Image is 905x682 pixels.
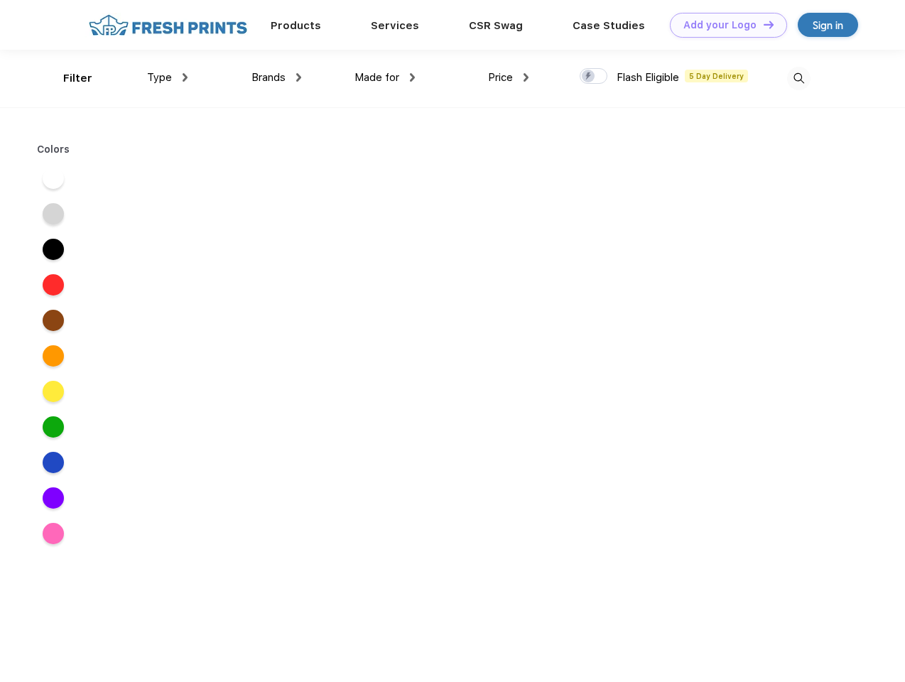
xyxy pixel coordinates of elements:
span: 5 Day Delivery [685,70,748,82]
img: DT [764,21,774,28]
img: dropdown.png [296,73,301,82]
img: dropdown.png [183,73,188,82]
a: Sign in [798,13,858,37]
span: Made for [354,71,399,84]
a: CSR Swag [469,19,523,32]
div: Add your Logo [683,19,757,31]
img: desktop_search.svg [787,67,811,90]
span: Brands [251,71,286,84]
a: Services [371,19,419,32]
span: Flash Eligible [617,71,679,84]
img: fo%20logo%202.webp [85,13,251,38]
img: dropdown.png [524,73,529,82]
span: Type [147,71,172,84]
a: Products [271,19,321,32]
img: dropdown.png [410,73,415,82]
div: Sign in [813,17,843,33]
div: Colors [26,142,81,157]
div: Filter [63,70,92,87]
span: Price [488,71,513,84]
